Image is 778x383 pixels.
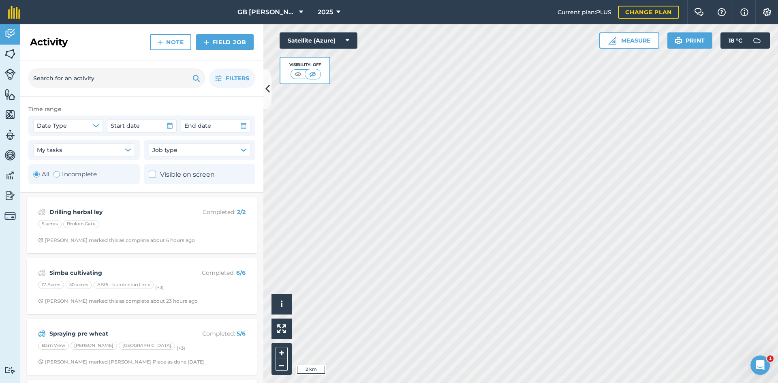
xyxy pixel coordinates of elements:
img: svg+xml;base64,PD94bWwgdmVyc2lvbj0iMS4wIiBlbmNvZGluZz0idXRmLTgiPz4KPCEtLSBHZW5lcmF0b3I6IEFkb2JlIE... [4,366,16,374]
span: Current plan : PLUS [558,8,611,17]
div: AB16 - bumblebird mix [94,281,154,289]
button: Print [667,32,713,49]
button: Job type [149,143,250,156]
img: Two speech bubbles overlapping with the left bubble in the forefront [694,8,704,16]
button: + [276,347,288,359]
div: Visibility: Off [289,62,321,68]
button: Date Type [33,119,103,132]
strong: Simba cultivating [49,268,178,277]
span: End date [184,121,211,130]
span: 1 [767,355,774,362]
strong: 5 / 6 [237,330,246,337]
img: svg+xml;base64,PHN2ZyB4bWxucz0iaHR0cDovL3d3dy53My5vcmcvMjAwMC9zdmciIHdpZHRoPSIxOSIgaGVpZ2h0PSIyNC... [675,36,682,45]
span: Filters [226,74,249,83]
label: Visible on screen [149,169,215,180]
img: A cog icon [762,8,772,16]
img: svg+xml;base64,PD94bWwgdmVyc2lvbj0iMS4wIiBlbmNvZGluZz0idXRmLTgiPz4KPCEtLSBHZW5lcmF0b3I6IEFkb2JlIE... [38,268,46,278]
button: – [276,359,288,371]
img: svg+xml;base64,PHN2ZyB4bWxucz0iaHR0cDovL3d3dy53My5vcmcvMjAwMC9zdmciIHdpZHRoPSI1MCIgaGVpZ2h0PSI0MC... [308,70,318,78]
img: svg+xml;base64,PD94bWwgdmVyc2lvbj0iMS4wIiBlbmNvZGluZz0idXRmLTgiPz4KPCEtLSBHZW5lcmF0b3I6IEFkb2JlIE... [4,149,16,161]
img: svg+xml;base64,PD94bWwgdmVyc2lvbj0iMS4wIiBlbmNvZGluZz0idXRmLTgiPz4KPCEtLSBHZW5lcmF0b3I6IEFkb2JlIE... [4,129,16,141]
p: Completed : [181,208,246,216]
img: svg+xml;base64,PHN2ZyB4bWxucz0iaHR0cDovL3d3dy53My5vcmcvMjAwMC9zdmciIHdpZHRoPSIxNCIgaGVpZ2h0PSIyNC... [203,37,209,47]
a: Field Job [196,34,254,50]
img: A question mark icon [717,8,727,16]
small: (+ 3 ) [155,285,164,290]
img: svg+xml;base64,PD94bWwgdmVyc2lvbj0iMS4wIiBlbmNvZGluZz0idXRmLTgiPz4KPCEtLSBHZW5lcmF0b3I6IEFkb2JlIE... [38,329,46,338]
strong: Spraying pre wheat [49,329,178,338]
div: [PERSON_NAME] [71,342,117,350]
button: i [271,294,292,315]
strong: Drilling herbal ley [49,208,178,216]
span: i [280,299,283,309]
label: All [33,169,49,179]
img: fieldmargin Logo [8,6,20,19]
img: svg+xml;base64,PHN2ZyB4bWxucz0iaHR0cDovL3d3dy53My5vcmcvMjAwMC9zdmciIHdpZHRoPSI1NiIgaGVpZ2h0PSI2MC... [4,109,16,121]
span: Date Type [37,121,67,130]
img: svg+xml;base64,PD94bWwgdmVyc2lvbj0iMS4wIiBlbmNvZGluZz0idXRmLTgiPz4KPCEtLSBHZW5lcmF0b3I6IEFkb2JlIE... [38,207,46,217]
strong: 6 / 6 [236,269,246,276]
div: 17 Acres [38,281,64,289]
p: Completed : [181,329,246,338]
div: [PERSON_NAME] marked this as complete about 6 hours ago [38,237,195,244]
img: Ruler icon [608,36,616,45]
span: GB [PERSON_NAME] Farms [237,7,296,17]
span: 2025 [318,7,333,17]
strong: 2 / 2 [237,208,246,216]
img: svg+xml;base64,PHN2ZyB4bWxucz0iaHR0cDovL3d3dy53My5vcmcvMjAwMC9zdmciIHdpZHRoPSI1NiIgaGVpZ2h0PSI2MC... [4,48,16,60]
button: Measure [599,32,659,49]
a: Spraying pre wheatCompleted: 5/6Barn View[PERSON_NAME][GEOGRAPHIC_DATA](+3)Clock with arrow point... [32,324,252,370]
div: Time range [28,105,255,113]
label: Incomplete [53,169,97,179]
div: [PERSON_NAME] marked [PERSON_NAME] Piece as done [DATE] [38,359,205,365]
img: svg+xml;base64,PHN2ZyB4bWxucz0iaHR0cDovL3d3dy53My5vcmcvMjAwMC9zdmciIHdpZHRoPSIxNCIgaGVpZ2h0PSIyNC... [157,37,163,47]
button: End date [181,119,250,132]
a: Change plan [618,6,679,19]
span: Job type [152,145,177,154]
h2: Activity [30,36,68,49]
button: Satellite (Azure) [280,32,357,49]
div: 5 acres [38,220,62,228]
a: Note [150,34,191,50]
span: Start date [111,121,140,130]
img: svg+xml;base64,PHN2ZyB4bWxucz0iaHR0cDovL3d3dy53My5vcmcvMjAwMC9zdmciIHdpZHRoPSIxNyIgaGVpZ2h0PSIxNy... [740,7,748,17]
img: svg+xml;base64,PD94bWwgdmVyc2lvbj0iMS4wIiBlbmNvZGluZz0idXRmLTgiPz4KPCEtLSBHZW5lcmF0b3I6IEFkb2JlIE... [4,68,16,80]
img: svg+xml;base64,PD94bWwgdmVyc2lvbj0iMS4wIiBlbmNvZGluZz0idXRmLTgiPz4KPCEtLSBHZW5lcmF0b3I6IEFkb2JlIE... [4,190,16,202]
button: My tasks [33,143,135,156]
img: svg+xml;base64,PD94bWwgdmVyc2lvbj0iMS4wIiBlbmNvZGluZz0idXRmLTgiPz4KPCEtLSBHZW5lcmF0b3I6IEFkb2JlIE... [749,32,765,49]
img: Clock with arrow pointing clockwise [38,238,43,243]
a: Drilling herbal leyCompleted: 2/25 acresBroken GateClock with arrow pointing clockwise[PERSON_NAM... [32,202,252,248]
span: My tasks [37,145,62,154]
img: svg+xml;base64,PD94bWwgdmVyc2lvbj0iMS4wIiBlbmNvZGluZz0idXRmLTgiPz4KPCEtLSBHZW5lcmF0b3I6IEFkb2JlIE... [4,169,16,182]
small: (+ 3 ) [177,345,185,351]
button: 18 °C [720,32,770,49]
img: svg+xml;base64,PD94bWwgdmVyc2lvbj0iMS4wIiBlbmNvZGluZz0idXRmLTgiPz4KPCEtLSBHZW5lcmF0b3I6IEFkb2JlIE... [4,210,16,222]
div: Barn View [38,342,69,350]
div: 30 acres [66,281,92,289]
input: Search for an activity [28,68,205,88]
button: Filters [209,68,255,88]
button: Start date [107,119,177,132]
iframe: Intercom live chat [750,355,770,375]
p: Completed : [181,268,246,277]
div: Toggle Activity [33,169,97,179]
div: [PERSON_NAME] marked this as complete about 23 hours ago [38,298,198,304]
img: svg+xml;base64,PHN2ZyB4bWxucz0iaHR0cDovL3d3dy53My5vcmcvMjAwMC9zdmciIHdpZHRoPSIxOSIgaGVpZ2h0PSIyNC... [192,73,200,83]
span: 18 ° C [729,32,742,49]
div: [GEOGRAPHIC_DATA] [119,342,175,350]
img: Clock with arrow pointing clockwise [38,359,43,364]
img: Clock with arrow pointing clockwise [38,298,43,304]
div: Broken Gate [63,220,99,228]
img: svg+xml;base64,PHN2ZyB4bWxucz0iaHR0cDovL3d3dy53My5vcmcvMjAwMC9zdmciIHdpZHRoPSI1MCIgaGVpZ2h0PSI0MC... [293,70,303,78]
img: svg+xml;base64,PHN2ZyB4bWxucz0iaHR0cDovL3d3dy53My5vcmcvMjAwMC9zdmciIHdpZHRoPSI1NiIgaGVpZ2h0PSI2MC... [4,88,16,101]
img: Four arrows, one pointing top left, one top right, one bottom right and the last bottom left [277,324,286,333]
a: Simba cultivatingCompleted: 6/617 Acres30 acresAB16 - bumblebird mix(+3)Clock with arrow pointing... [32,263,252,309]
img: svg+xml;base64,PD94bWwgdmVyc2lvbj0iMS4wIiBlbmNvZGluZz0idXRmLTgiPz4KPCEtLSBHZW5lcmF0b3I6IEFkb2JlIE... [4,28,16,40]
